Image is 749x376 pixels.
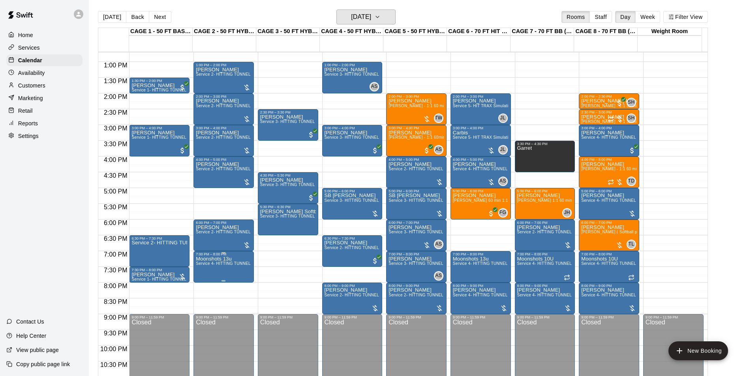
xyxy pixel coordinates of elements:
[16,346,59,354] p: View public page
[515,141,575,172] div: 3:30 PM – 4:30 PM: Garret
[581,315,637,319] div: 9:00 PM – 11:59 PM
[102,283,130,289] span: 8:00 PM
[389,135,512,140] span: [PERSON_NAME] - 1:1 60min softball Hitting / Fielding instruction
[389,284,444,288] div: 8:00 PM – 9:00 PM
[389,126,444,130] div: 3:00 PM – 4:00 PM
[589,11,612,23] button: Staff
[517,315,573,319] div: 9:00 PM – 11:59 PM
[325,126,380,130] div: 3:00 PM – 4:00 PM
[102,235,130,242] span: 6:30 PM
[451,283,511,314] div: 8:00 PM – 9:00 PM: Service 4- HITTING TUNNEL RENTAL - 70ft Baseball
[18,31,33,39] p: Home
[630,240,636,249] span: Taryn Lennon
[386,188,447,220] div: 5:00 PM – 6:00 PM: SB Jeremy Fenstermaker
[630,177,636,186] span: Tyler Driver
[196,315,252,319] div: 9:00 PM – 11:59 PM
[258,109,318,141] div: 2:30 PM – 3:30 PM: Richard Carrillo
[351,11,371,22] h6: [DATE]
[451,156,511,188] div: 4:00 PM – 5:00 PM: Service 4- HITTING TUNNEL RENTAL - 70ft Baseball
[325,236,380,240] div: 6:30 PM – 7:30 PM
[102,204,130,210] span: 5:30 PM
[581,284,637,288] div: 8:00 PM – 9:00 PM
[18,56,42,64] p: Calendar
[102,156,130,163] span: 4:00 PM
[6,130,83,142] div: Settings
[18,82,45,89] p: Customers
[102,330,130,337] span: 9:30 PM
[627,98,636,107] div: Scott Hairston
[615,11,636,23] button: Day
[564,209,570,217] span: JH
[498,145,508,154] div: Josh Lusby
[386,156,447,188] div: 4:00 PM – 5:00 PM: Service 2- HITTING TUNNEL RENTAL - 50ft Baseball
[608,179,614,185] span: Recurring event
[630,114,636,123] span: Scott Hairston
[386,283,447,314] div: 8:00 PM – 9:00 PM: Service 2- HITTING TUNNEL RENTAL - 50ft Baseball
[193,220,254,251] div: 6:00 PM – 7:00 PM: Service 2- HITTING TUNNEL RENTAL - 50ft Baseball
[581,221,637,225] div: 6:00 PM – 7:00 PM
[18,132,39,140] p: Settings
[581,95,637,99] div: 2:00 PM – 2:30 PM
[196,230,296,234] span: Service 2- HITTING TUNNEL RENTAL - 50ft Baseball
[435,146,442,154] span: AS
[498,208,508,218] div: Frankie Gulko
[6,42,83,54] a: Services
[451,93,511,125] div: 2:00 PM – 3:00 PM: Josh Lesson
[129,267,190,283] div: 7:30 PM – 8:00 PM: Service 1- HITTING TUNNEL RENTAL - 50ft Baseball w/ Auto/Manual Feeder
[6,54,83,66] div: Calendar
[453,198,589,203] span: [PERSON_NAME] 60 min 1:1 baseball hitting / fielding / pitching lessons
[435,114,442,122] span: TW
[196,221,252,225] div: 6:00 PM – 7:00 PM
[616,99,623,107] span: All customers have paid
[581,104,691,108] span: [PERSON_NAME] - 1:1 30 min Baseball Hitting instruction
[102,251,130,258] span: 7:00 PM
[434,114,443,123] div: TJ Wilcoxson
[453,158,509,162] div: 4:00 PM – 5:00 PM
[16,318,44,326] p: Contact Us
[628,147,636,154] span: All customers have paid
[574,28,638,35] div: CAGE 8 - 70 FT BB (w/ pitching mound)
[193,125,254,156] div: 3:00 PM – 4:00 PM: Service 2- HITTING TUNNEL RENTAL - 50ft Baseball
[434,145,443,154] div: Allie Skaggs
[515,283,575,314] div: 8:00 PM – 9:00 PM: Service 4- HITTING TUNNEL RENTAL - 70ft Baseball
[6,29,83,41] a: Home
[102,109,130,116] span: 2:30 PM
[18,69,45,77] p: Availability
[663,11,708,23] button: Filter View
[517,198,604,203] span: [PERSON_NAME] 1:1 60 min. pitching Lesson
[325,63,380,67] div: 1:00 PM – 2:00 PM
[437,145,443,154] span: Allie Skaggs
[102,62,130,69] span: 1:00 PM
[320,28,383,35] div: CAGE 4 - 50 FT HYBRID BB/SB
[630,98,636,107] span: Scott Hairston
[515,251,575,283] div: 7:00 PM – 8:00 PM: Moonshots 10U
[102,314,130,321] span: 9:00 PM
[564,274,570,281] span: Recurring event
[453,104,527,108] span: Service 5- HIT TRAX Simulation Tunnel
[18,107,33,115] p: Retail
[196,63,252,67] div: 1:00 PM – 2:00 PM
[453,252,509,256] div: 7:00 PM – 8:00 PM
[102,93,130,100] span: 2:00 PM
[98,361,129,368] span: 10:30 PM
[126,11,149,23] button: Back
[178,147,186,154] span: All customers have paid
[451,125,511,156] div: 3:00 PM – 4:00 PM: Carbis
[196,95,252,99] div: 2:00 PM – 3:00 PM
[6,117,83,129] div: Reports
[325,293,425,297] span: Service 2- HITTING TUNNEL RENTAL - 50ft Baseball
[322,235,383,267] div: 6:30 PM – 7:30 PM: Brian Duncan
[517,293,618,297] span: Service 4- HITTING TUNNEL RENTAL - 70ft Baseball
[370,82,379,91] div: Allie Skaggs
[517,252,573,256] div: 7:00 PM – 8:00 PM
[6,92,83,104] a: Marketing
[325,246,425,250] span: Service 2- HITTING TUNNEL RENTAL - 50ft Baseball
[6,80,83,91] a: Customers
[628,240,634,248] span: TL
[627,177,636,186] div: Tyler Driver
[579,125,639,156] div: 3:00 PM – 4:00 PM: Jeff Castillo
[581,110,637,114] div: 2:30 PM – 3:00 PM
[581,252,637,256] div: 7:00 PM – 8:00 PM
[386,251,447,283] div: 7:00 PM – 8:00 PM: Allie Lesson
[389,252,444,256] div: 7:00 PM – 8:00 PM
